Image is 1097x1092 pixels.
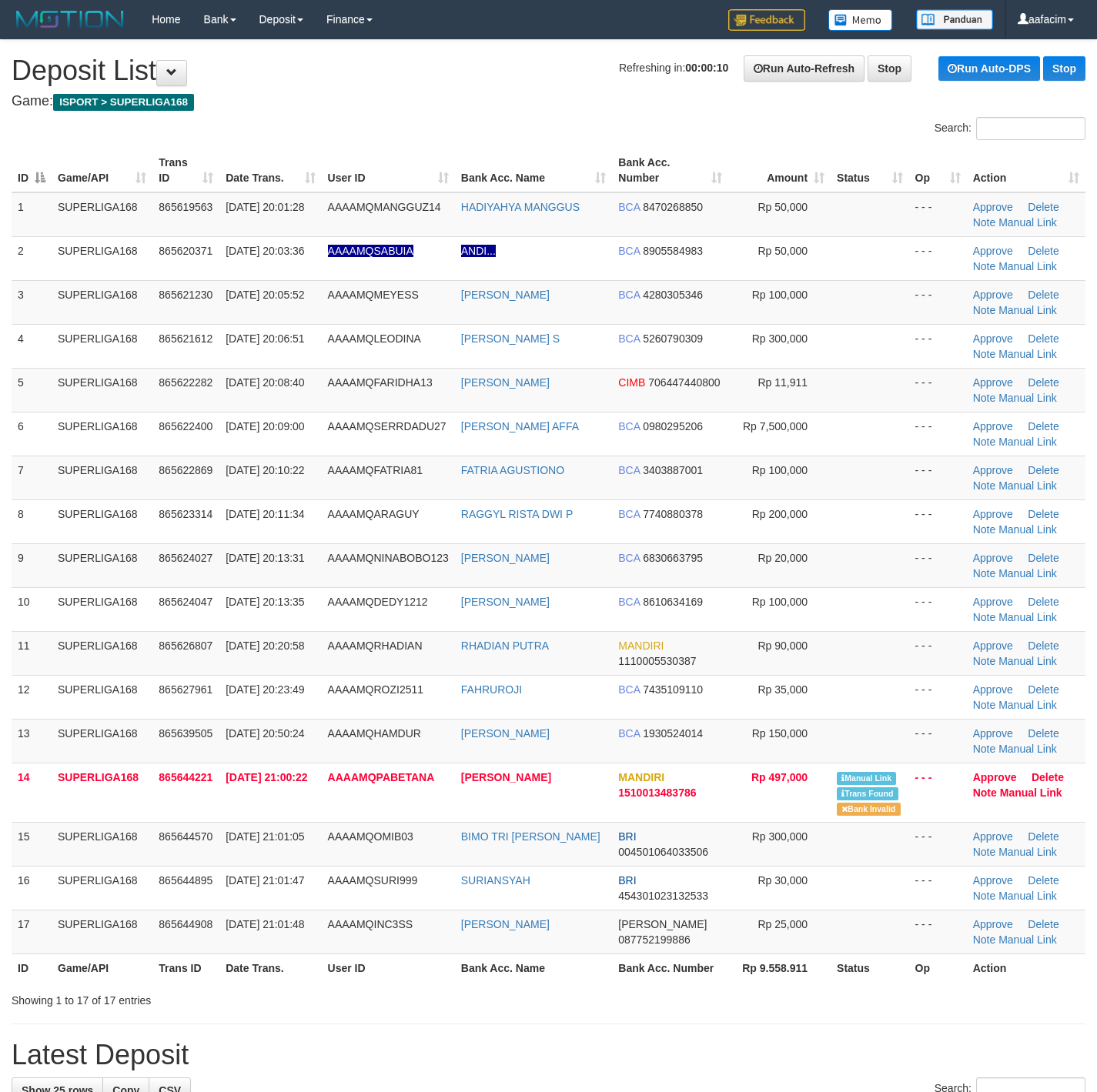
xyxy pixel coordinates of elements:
[752,830,808,843] span: Rp 300,000
[12,412,52,456] td: 6
[12,368,52,412] td: 5
[461,918,550,930] a: [PERSON_NAME]
[328,201,441,213] span: AAAAMQMANGGUZ14
[12,719,52,763] td: 13
[226,552,304,564] span: [DATE] 20:13:31
[612,953,728,982] th: Bank Acc. Number
[973,933,996,946] a: Note
[998,304,1057,316] a: Manual Link
[461,376,550,389] a: [PERSON_NAME]
[461,245,496,257] a: ANDI...
[998,348,1057,360] a: Manual Link
[461,683,522,696] a: FAHRUROJI
[52,587,152,631] td: SUPERLIGA168
[159,376,212,389] span: 865622282
[618,830,636,843] span: BRI
[973,655,996,667] a: Note
[973,640,1013,652] a: Approve
[909,719,967,763] td: - - -
[226,464,304,476] span: [DATE] 20:10:22
[751,771,808,783] span: Rp 497,000
[52,763,152,822] td: SUPERLIGA168
[1028,508,1059,520] a: Delete
[12,8,129,31] img: MOTION_logo.png
[461,640,549,652] a: RHADIAN PUTRA
[328,508,420,520] span: AAAAMQARAGUY
[226,640,304,652] span: [DATE] 20:20:58
[12,280,52,324] td: 3
[752,289,808,301] span: Rp 100,000
[909,587,967,631] td: - - -
[643,332,703,345] span: Copy 5260790309 to clipboard
[1028,376,1059,389] a: Delete
[909,953,967,982] th: Op
[998,567,1057,579] a: Manual Link
[1028,464,1059,476] a: Delete
[12,675,52,719] td: 12
[831,149,909,192] th: Status: activate to sort column ascending
[159,596,212,608] span: 865624047
[938,56,1040,81] a: Run Auto-DPS
[909,499,967,543] td: - - -
[618,655,696,667] span: Copy 1110005530387 to clipboard
[52,456,152,499] td: SUPERLIGA168
[831,953,909,982] th: Status
[226,201,304,213] span: [DATE] 20:01:28
[52,192,152,237] td: SUPERLIGA168
[159,245,212,257] span: 865620371
[643,727,703,740] span: Copy 1930524014 to clipboard
[461,508,573,520] a: RAGGYL RISTA DWI P
[973,245,1013,257] a: Approve
[1028,289,1059,301] a: Delete
[909,368,967,412] td: - - -
[53,94,194,111] span: ISPORT > SUPERLIGA168
[52,499,152,543] td: SUPERLIGA168
[226,289,304,301] span: [DATE] 20:05:52
[973,304,996,316] a: Note
[461,464,564,476] a: FATRIA AGUSTIONO
[728,149,831,192] th: Amount: activate to sort column ascending
[998,523,1057,536] a: Manual Link
[1028,332,1059,345] a: Delete
[12,631,52,675] td: 11
[973,918,1013,930] a: Approve
[226,420,304,432] span: [DATE] 20:09:00
[916,9,993,30] img: panduan.png
[12,55,1085,86] h1: Deposit List
[12,236,52,280] td: 2
[643,245,703,257] span: Copy 8905584983 to clipboard
[973,683,1013,696] a: Approve
[152,953,219,982] th: Trans ID
[973,830,1013,843] a: Approve
[973,846,996,858] a: Note
[52,236,152,280] td: SUPERLIGA168
[12,192,52,237] td: 1
[973,376,1013,389] a: Approve
[618,245,640,257] span: BCA
[758,683,808,696] span: Rp 35,000
[52,412,152,456] td: SUPERLIGA168
[1000,786,1062,799] a: Manual Link
[226,508,304,520] span: [DATE] 20:11:34
[12,987,446,1008] div: Showing 1 to 17 of 17 entries
[643,201,703,213] span: Copy 8470268850 to clipboard
[328,596,428,608] span: AAAAMQDEDY1212
[159,552,212,564] span: 865624027
[328,420,446,432] span: AAAAMQSERRDADU27
[618,874,636,887] span: BRI
[12,587,52,631] td: 10
[618,890,708,902] span: Copy 454301023132533 to clipboard
[159,201,212,213] span: 865619563
[685,62,728,74] strong: 00:00:10
[973,596,1013,608] a: Approve
[461,289,550,301] a: [PERSON_NAME]
[909,866,967,910] td: - - -
[643,508,703,520] span: Copy 7740880378 to clipboard
[461,596,550,608] a: [PERSON_NAME]
[973,771,1017,783] a: Approve
[1028,640,1059,652] a: Delete
[12,910,52,953] td: 17
[973,348,996,360] a: Note
[52,149,152,192] th: Game/API: activate to sort column ascending
[909,236,967,280] td: - - -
